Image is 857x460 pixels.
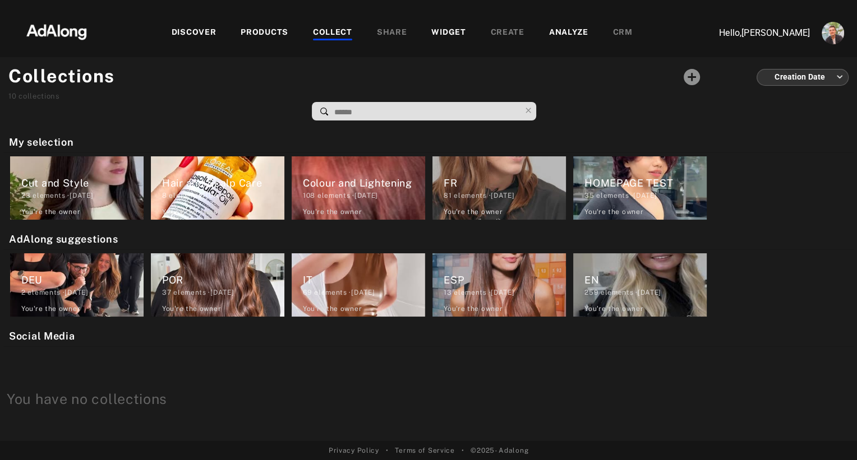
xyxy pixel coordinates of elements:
[303,207,362,217] div: You're the owner
[444,272,566,287] div: ESP
[431,26,466,40] div: WIDGET
[148,153,288,223] div: Hair and Scalp Care8 elements ·[DATE]You're the owner
[329,445,379,456] a: Privacy Policy
[801,406,857,460] iframe: Chat Widget
[7,153,147,223] div: Cut and Style23 elements ·[DATE]You're the owner
[444,190,566,201] div: elements · [DATE]
[444,304,503,314] div: You're the owner
[313,26,352,40] div: COLLECT
[303,272,425,287] div: IT
[584,175,707,190] div: HOMEPAGE TEST
[584,207,643,217] div: You're the owner
[21,192,30,199] span: 23
[7,250,147,320] div: DEU2 elements ·[DATE]You're the owner
[21,287,144,298] div: elements · [DATE]
[819,19,847,47] button: Account settings
[303,175,425,190] div: Colour and Lightening
[549,26,588,40] div: ANALYZE
[822,22,844,44] img: ACg8ocLjEk1irI4XXb49MzUGwa4F_C3PpCyg-3CPbiuLEZrYEA=s96-c
[162,192,167,199] span: 8
[288,153,428,223] div: Colour and Lightening108 elements ·[DATE]You're the owner
[162,190,284,201] div: elements · [DATE]
[444,289,451,296] span: 13
[162,287,284,298] div: elements · [DATE]
[162,207,221,217] div: You're the owner
[377,26,407,40] div: SHARE
[613,26,633,40] div: CRM
[21,190,144,201] div: elements · [DATE]
[395,445,454,456] a: Terms of Service
[8,63,115,90] h1: Collections
[288,250,428,320] div: IT69 elements ·[DATE]You're the owner
[162,272,284,287] div: POR
[429,153,569,223] div: FR81 elements ·[DATE]You're the owner
[303,304,362,314] div: You're the owner
[570,250,710,320] div: EN259 elements ·[DATE]You're the owner
[303,287,425,298] div: elements · [DATE]
[386,445,389,456] span: •
[584,304,643,314] div: You're the owner
[462,445,464,456] span: •
[444,192,451,199] span: 81
[21,304,80,314] div: You're the owner
[584,190,707,201] div: elements · [DATE]
[491,26,524,40] div: CREATE
[570,153,710,223] div: HOMEPAGE TEST35 elements ·[DATE]You're the owner
[429,250,569,320] div: ESP13 elements ·[DATE]You're the owner
[678,63,706,91] button: Add a collecton
[9,134,854,150] h2: My selection
[303,192,315,199] span: 108
[303,190,425,201] div: elements · [DATE]
[698,26,810,40] p: Hello, [PERSON_NAME]
[303,289,312,296] span: 69
[21,289,26,296] span: 2
[7,14,106,48] img: 63233d7d88ed69de3c212112c67096b6.png
[148,250,288,320] div: POR37 elements ·[DATE]You're the owner
[21,272,144,287] div: DEU
[444,207,503,217] div: You're the owner
[162,175,284,190] div: Hair and Scalp Care
[471,445,528,456] span: © 2025 - Adalong
[8,91,115,102] div: collections
[8,92,16,100] span: 10
[241,26,288,40] div: PRODUCTS
[21,175,144,190] div: Cut and Style
[9,231,854,247] h2: AdAlong suggestions
[584,192,594,199] span: 35
[584,272,707,287] div: EN
[162,289,171,296] span: 37
[444,287,566,298] div: elements · [DATE]
[21,207,80,217] div: You're the owner
[9,328,854,343] h2: Social Media
[172,26,216,40] div: DISCOVER
[444,175,566,190] div: FR
[584,287,707,298] div: elements · [DATE]
[584,289,598,296] span: 259
[162,304,221,314] div: You're the owner
[767,62,843,92] div: Creation Date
